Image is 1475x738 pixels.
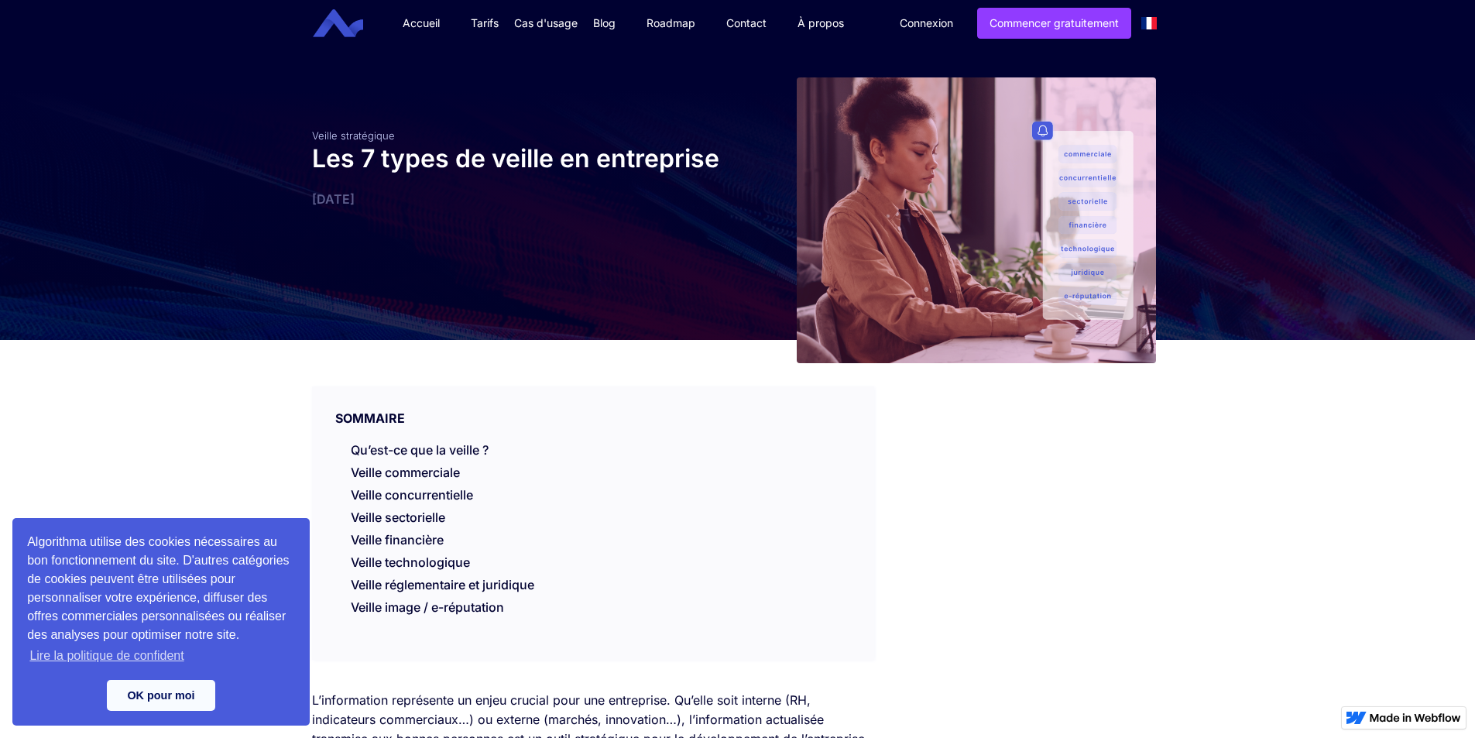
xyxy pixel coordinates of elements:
div: SOMMAIRE [312,386,875,427]
a: Veille sectorielle [351,510,445,525]
a: Veille réglementaire et juridique [351,577,534,600]
div: cookieconsent [12,518,310,726]
div: Veille stratégique [312,129,730,142]
a: Veille technologique [351,554,470,578]
span: Algorithma utilise des cookies nécessaires au bon fonctionnement du site. D'autres catégories de ... [27,533,295,668]
div: [DATE] [312,191,730,207]
h1: Les 7 types de veille en entreprise [312,142,730,176]
img: Made in Webflow [1370,713,1461,723]
a: Veille financière [351,532,444,555]
a: Commencer gratuitement [977,8,1131,39]
a: home [324,9,375,38]
a: learn more about cookies [27,644,187,668]
a: Veille image / e-réputation [351,599,504,623]
a: Veille commerciale [351,465,460,480]
div: Cas d'usage [514,15,578,31]
a: Veille concurrentielle [351,487,473,503]
a: Connexion [888,9,965,38]
a: Qu’est-ce que la veille ? [351,442,489,458]
a: dismiss cookie message [107,680,215,711]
